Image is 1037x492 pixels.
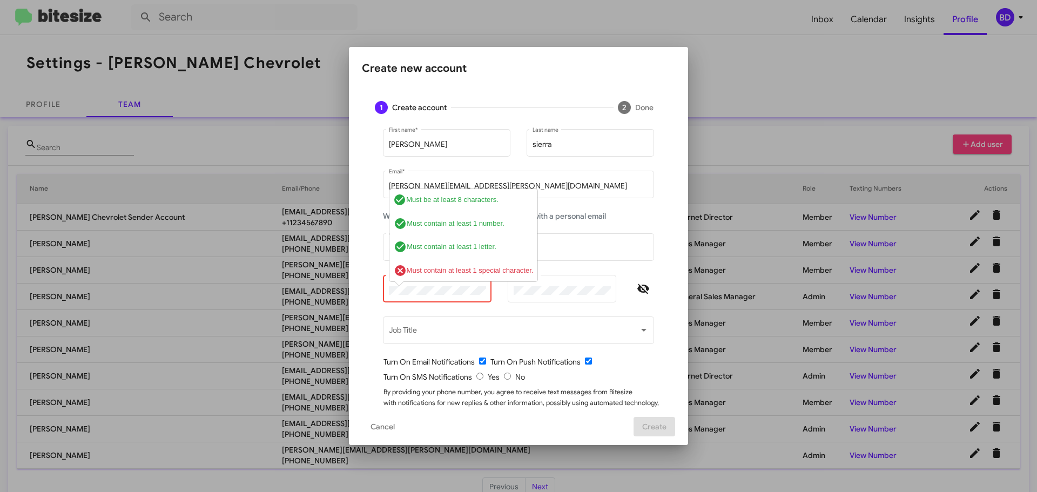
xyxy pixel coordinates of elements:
[396,240,531,253] label: Must contain at least 1 letter.
[533,140,649,149] input: Example: Wick
[383,357,475,367] span: Turn On Email Notifications
[383,372,472,382] span: Turn On SMS Notifications
[642,417,666,436] span: Create
[362,417,403,436] button: Cancel
[394,217,407,230] i: check_circle
[393,264,406,277] i: cancel
[383,211,606,221] span: Work email only - you can't log into Bitesize with a personal email
[461,245,649,253] input: 23456789
[394,240,407,253] i: check_circle
[488,372,500,382] span: Yes
[490,357,581,367] span: Turn On Push Notifications
[632,278,654,300] button: Hide password
[389,182,649,191] input: example@mail.com
[515,372,525,382] span: No
[396,217,531,230] label: Must contain at least 1 number.
[371,417,395,436] span: Cancel
[389,140,505,149] input: Example: John
[396,193,531,206] label: Must be at least 8 characters.
[362,60,675,77] div: Create new account
[396,264,531,277] label: Must contain at least 1 special character.
[393,193,406,206] i: check_circle
[634,417,675,436] button: Create
[383,387,662,430] div: By providing your phone number, you agree to receive text messages from Bitesize with notificatio...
